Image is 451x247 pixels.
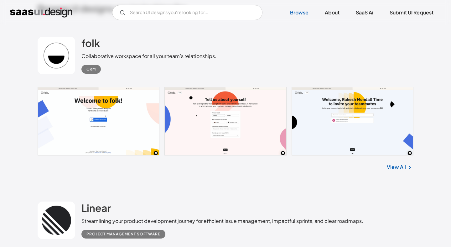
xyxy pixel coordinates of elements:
a: SaaS Ai [348,6,381,19]
div: Project Management Software [86,230,160,238]
a: Submit UI Request [382,6,441,19]
div: Collaborative workspace for all your team’s relationships. [81,52,216,60]
div: Streamlining your product development journey for efficient issue management, impactful sprints, ... [81,217,363,225]
h2: Linear [81,202,111,214]
a: View All [387,163,406,171]
input: Search UI designs you're looking for... [112,5,262,20]
a: Browse [283,6,316,19]
a: home [10,8,72,18]
a: folk [81,37,100,52]
a: Linear [81,202,111,217]
h2: folk [81,37,100,49]
div: CRM [86,66,96,73]
a: About [317,6,347,19]
form: Email Form [112,5,262,20]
